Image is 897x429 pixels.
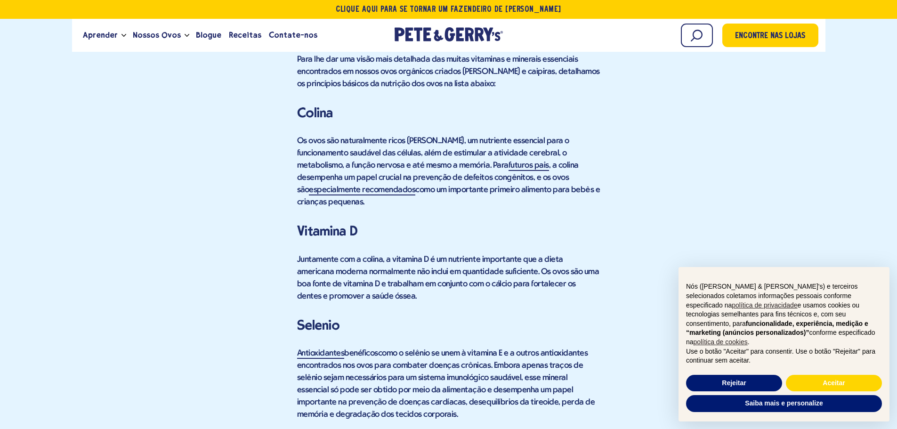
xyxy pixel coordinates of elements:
[79,23,121,48] a: Aprender
[686,329,875,346] font: conforme especificado na
[269,31,317,40] font: Contate-nos
[748,338,750,346] font: .
[265,23,321,48] a: Contate-nos
[786,375,882,392] button: Aceitar
[297,161,579,194] font: , a colina desempenha um papel crucial na prevenção de defeitos congênitos, e os ovos são
[694,338,748,346] a: política de cookies
[686,395,882,412] button: Saiba mais e personalize
[686,301,859,327] font: e usamos cookies ou tecnologias semelhantes para fins técnicos e, com seu consentimento, para
[297,349,345,358] font: Antioxidantes
[732,301,797,309] a: política de privacidade
[309,186,415,195] a: especialmente recomendados
[509,161,549,171] a: futuros pais
[297,105,333,121] font: Colina
[344,349,378,358] font: benéficos
[133,31,181,40] font: Nossos Ovos
[297,349,345,359] a: Antioxidantes
[671,259,897,429] div: Perceber
[192,23,225,48] a: Blogue
[745,399,823,407] font: Saiba mais e personalize
[225,23,265,48] a: Receitas
[297,317,340,333] font: Selênio
[686,375,782,392] button: Rejeitar
[722,379,746,387] font: Rejeitar
[129,23,185,48] a: Nossos Ovos
[83,31,118,40] font: Aprender
[735,32,805,40] font: Encontre nas lojas
[823,379,845,387] font: Aceitar
[229,31,261,40] font: Receitas
[297,349,595,419] font: como o selênio se unem à vitamina E e a outros antioxidantes encontrados nos ovos para combater d...
[121,34,126,37] button: Abra o menu suspenso para Aprender
[686,320,868,337] font: funcionalidade, experiência, medição e “marketing (anúncios personalizados)”
[722,24,818,47] a: Encontre nas lojas
[185,34,189,37] button: Abra o menu suspenso para Nossos Ovos
[196,31,221,40] font: Blogue
[509,161,549,170] font: futuros pais
[297,255,599,301] font: Juntamente com a colina, a vitamina D é um nutriente importante que a dieta americana moderna nor...
[686,283,857,308] font: Nós ([PERSON_NAME] & [PERSON_NAME]'s) e terceiros selecionados coletamos informações pessoais con...
[681,24,713,47] input: Procurar
[297,55,600,89] font: Para lhe dar uma visão mais detalhada das muitas vitaminas e minerais essenciais encontrados em n...
[297,186,600,207] font: como um importante primeiro alimento para bebês e crianças pequenas.
[297,223,358,239] font: Vitamina D
[297,137,569,170] font: Os ovos são naturalmente ricos [PERSON_NAME], um nutriente essencial para o funcionamento saudáve...
[686,348,875,364] font: Use o botão "Aceitar" para consentir. Use o botão "Rejeitar" para continuar sem aceitar.
[336,6,561,13] font: Clique aqui para se tornar um fazendeiro de [PERSON_NAME]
